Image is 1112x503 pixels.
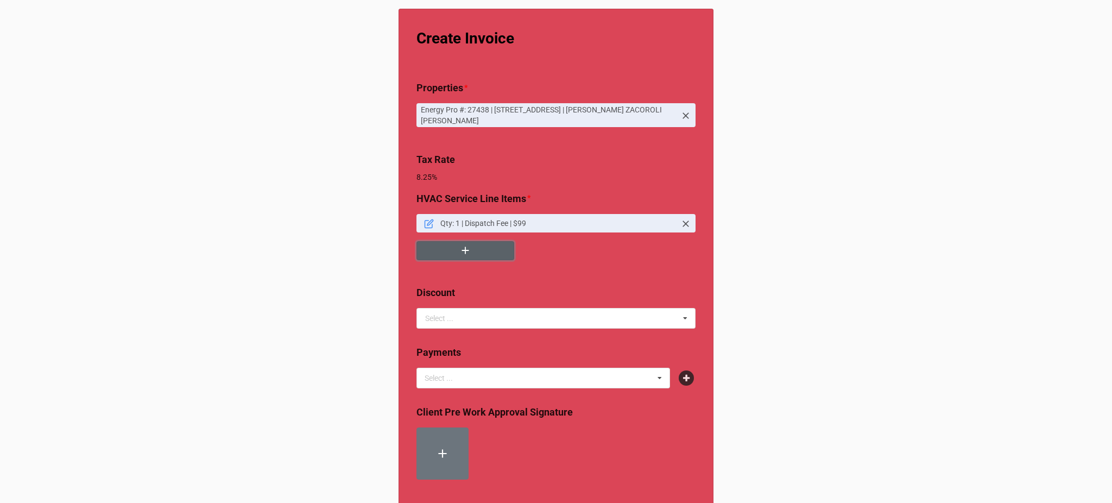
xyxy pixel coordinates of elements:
p: Energy Pro #: 27438 | [STREET_ADDRESS] | [PERSON_NAME] ZACOROLI [PERSON_NAME] [421,104,676,126]
label: Properties [416,80,463,96]
b: Tax Rate [416,154,455,165]
b: Create Invoice [416,29,514,47]
div: Select ... [425,315,453,322]
label: Payments [416,345,461,360]
label: HVAC Service Line Items [416,191,526,206]
p: 8.25% [416,172,696,183]
label: Client Pre Work Approval Signature [416,405,573,420]
p: Qty: 1 | Dispatch Fee | $99 [440,218,676,229]
label: Discount [416,285,455,300]
div: Select ... [422,372,469,385]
